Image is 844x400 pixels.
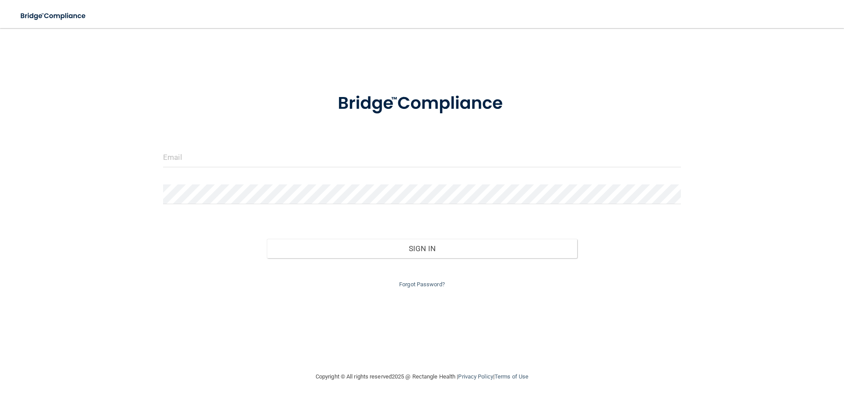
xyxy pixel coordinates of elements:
[262,363,582,391] div: Copyright © All rights reserved 2025 @ Rectangle Health | |
[267,239,578,258] button: Sign In
[163,148,681,167] input: Email
[399,281,445,288] a: Forgot Password?
[13,7,94,25] img: bridge_compliance_login_screen.278c3ca4.svg
[458,373,493,380] a: Privacy Policy
[320,81,524,126] img: bridge_compliance_login_screen.278c3ca4.svg
[495,373,528,380] a: Terms of Use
